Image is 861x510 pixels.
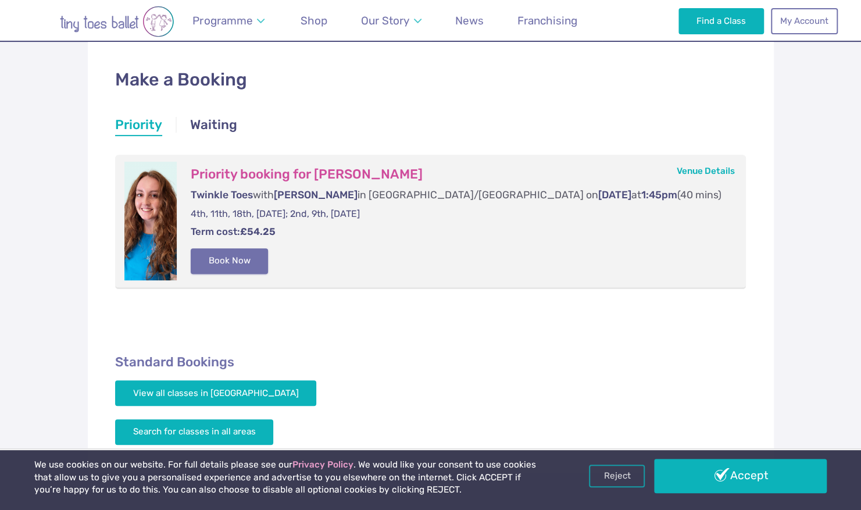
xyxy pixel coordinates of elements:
a: Programme [187,7,270,34]
span: [PERSON_NAME] [274,189,358,201]
a: Accept [654,459,827,493]
span: [DATE] [598,189,631,201]
a: News [450,7,490,34]
a: Waiting [190,116,237,137]
span: 1:45pm [641,189,677,201]
span: Programme [192,14,252,27]
p: with in [GEOGRAPHIC_DATA]/[GEOGRAPHIC_DATA] on at (40 mins) [191,188,723,202]
h1: Make a Booking [115,67,746,92]
span: Franchising [517,14,577,27]
p: We use cookies on our website. For full details please see our . We would like your consent to us... [34,459,550,497]
span: Twinkle Toes [191,189,253,201]
a: Venue Details [677,166,735,176]
a: Shop [295,7,333,34]
img: tiny toes ballet [24,6,210,37]
a: Privacy Policy [292,459,353,470]
span: Shop [301,14,327,27]
a: Search for classes in all areas [115,419,274,445]
strong: £54.25 [240,226,276,237]
span: Our Story [361,14,409,27]
a: Franchising [512,7,583,34]
a: Our Story [355,7,427,34]
span: News [455,14,484,27]
a: Reject [589,465,645,487]
button: Book Now [191,248,269,274]
a: View all classes in [GEOGRAPHIC_DATA] [115,380,317,406]
h2: Standard Bookings [115,354,746,370]
p: Term cost: [191,225,723,239]
p: 4th, 11th, 18th, [DATE]; 2nd, 9th, [DATE] [191,208,723,220]
h3: Priority booking for [PERSON_NAME] [191,166,723,183]
a: Find a Class [678,8,764,34]
a: My Account [771,8,837,34]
